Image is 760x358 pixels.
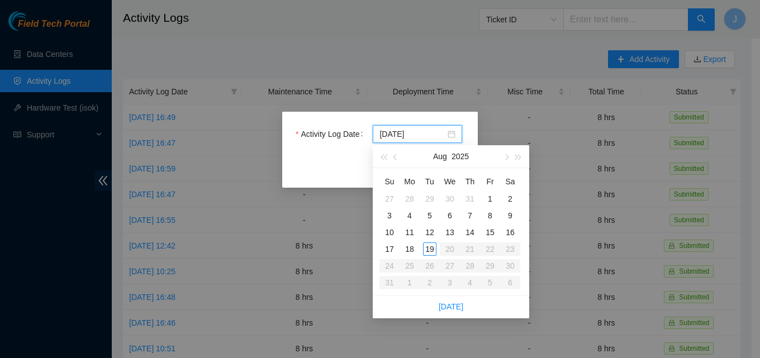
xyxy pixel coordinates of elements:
td: 2025-07-27 [379,190,400,207]
th: Fr [480,173,500,190]
td: 2025-08-17 [379,241,400,257]
div: 14 [463,226,477,239]
label: Activity Log Date [296,125,367,143]
td: 2025-08-04 [400,207,420,224]
button: 2025 [452,145,469,168]
div: 3 [383,209,396,222]
th: Sa [500,173,520,190]
td: 2025-08-05 [420,207,440,224]
div: 31 [463,192,477,206]
td: 2025-08-12 [420,224,440,241]
td: 2025-07-29 [420,190,440,207]
td: 2025-08-18 [400,241,420,257]
div: 5 [423,209,436,222]
td: 2025-08-07 [460,207,480,224]
th: Mo [400,173,420,190]
th: We [440,173,460,190]
div: 28 [403,192,416,206]
button: Aug [433,145,447,168]
div: 18 [403,242,416,256]
div: 1 [483,192,497,206]
td: 2025-08-15 [480,224,500,241]
td: 2025-08-06 [440,207,460,224]
div: 6 [443,209,457,222]
td: 2025-08-08 [480,207,500,224]
input: Activity Log Date [379,128,445,140]
div: 16 [503,226,517,239]
div: 15 [483,226,497,239]
td: 2025-07-31 [460,190,480,207]
div: 11 [403,226,416,239]
div: 19 [423,242,436,256]
td: 2025-08-09 [500,207,520,224]
div: 17 [383,242,396,256]
td: 2025-08-19 [420,241,440,257]
td: 2025-08-01 [480,190,500,207]
td: 2025-08-10 [379,224,400,241]
div: 29 [423,192,436,206]
div: 30 [443,192,457,206]
td: 2025-07-28 [400,190,420,207]
div: 27 [383,192,396,206]
th: Th [460,173,480,190]
td: 2025-08-11 [400,224,420,241]
div: 9 [503,209,517,222]
td: 2025-08-02 [500,190,520,207]
div: 10 [383,226,396,239]
td: 2025-08-13 [440,224,460,241]
div: 8 [483,209,497,222]
td: 2025-08-03 [379,207,400,224]
div: 4 [403,209,416,222]
th: Tu [420,173,440,190]
div: 13 [443,226,457,239]
th: Su [379,173,400,190]
a: [DATE] [439,302,463,311]
div: 12 [423,226,436,239]
div: 7 [463,209,477,222]
td: 2025-08-14 [460,224,480,241]
td: 2025-08-16 [500,224,520,241]
div: 2 [503,192,517,206]
td: 2025-07-30 [440,190,460,207]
